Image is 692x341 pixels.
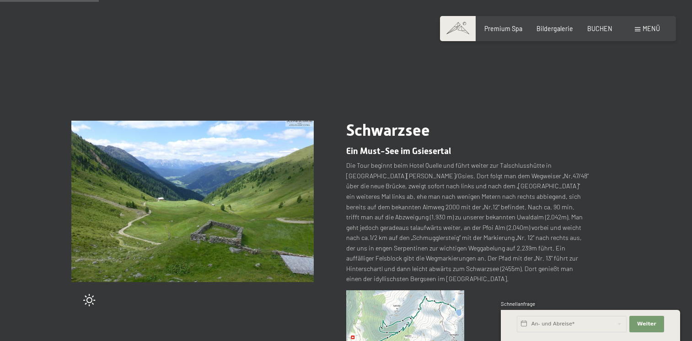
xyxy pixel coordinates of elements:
[536,25,573,32] a: Bildergalerie
[587,25,612,32] a: BUCHEN
[346,121,430,139] span: Schwarzsee
[346,146,451,156] span: Ein Must-See im Gsiesertal
[484,25,522,32] a: Premium Spa
[71,121,314,282] img: Schwarzsee
[643,25,660,32] span: Menü
[637,320,656,328] span: Weiter
[629,316,664,332] button: Weiter
[501,301,535,307] span: Schnellanfrage
[346,160,589,284] p: Die Tour beginnt beim Hotel Quelle und führt weiter zur Talschlusshütte in [GEOGRAPHIC_DATA][PERS...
